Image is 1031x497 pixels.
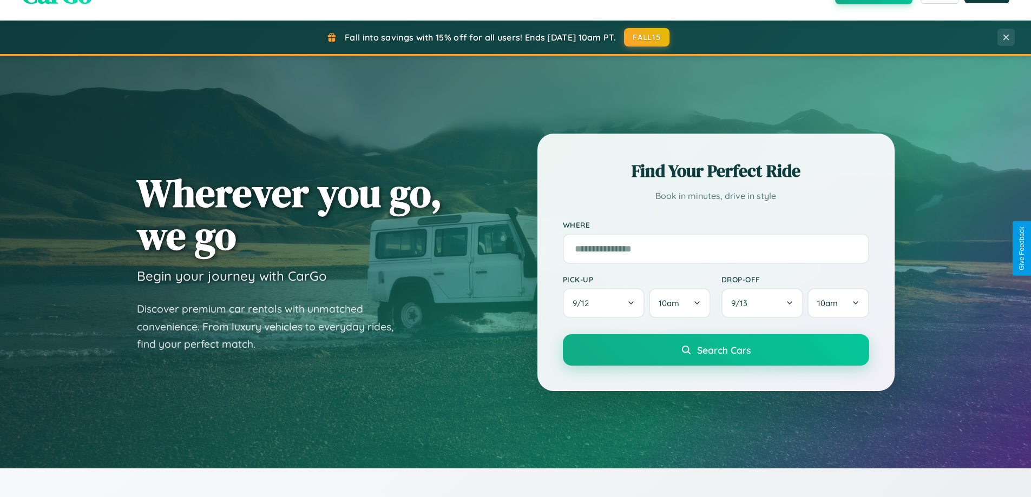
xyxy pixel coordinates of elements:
h1: Wherever you go, we go [137,171,442,257]
label: Pick-up [563,275,711,284]
label: Where [563,220,869,229]
span: 9 / 12 [573,298,594,308]
div: Give Feedback [1018,227,1026,270]
button: 9/13 [721,288,804,318]
label: Drop-off [721,275,869,284]
span: Fall into savings with 15% off for all users! Ends [DATE] 10am PT. [345,32,616,43]
button: 10am [649,288,710,318]
button: 10am [807,288,869,318]
button: FALL15 [624,28,669,47]
span: Search Cars [697,344,751,356]
h2: Find Your Perfect Ride [563,159,869,183]
h3: Begin your journey with CarGo [137,268,327,284]
button: Search Cars [563,334,869,366]
span: 9 / 13 [731,298,753,308]
p: Book in minutes, drive in style [563,188,869,204]
button: 9/12 [563,288,645,318]
span: 10am [817,298,838,308]
span: 10am [659,298,679,308]
p: Discover premium car rentals with unmatched convenience. From luxury vehicles to everyday rides, ... [137,300,408,353]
